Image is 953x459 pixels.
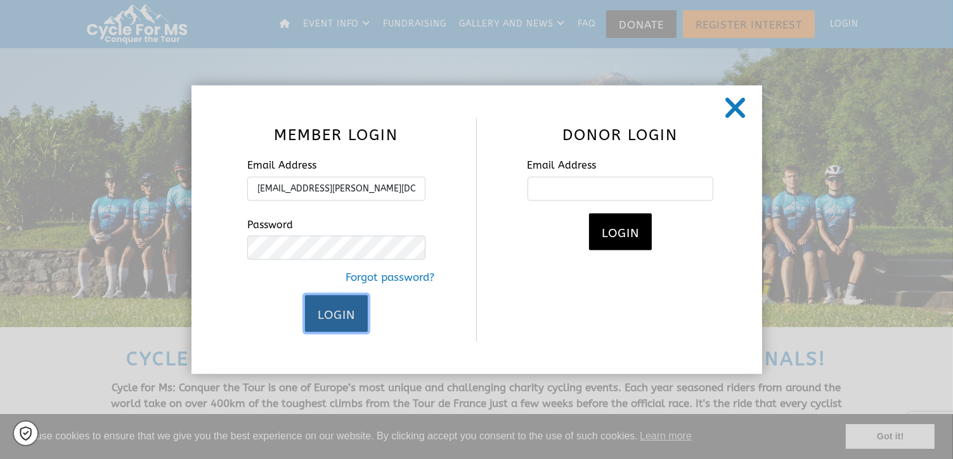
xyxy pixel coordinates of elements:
[238,269,435,286] a: Forgot password?
[589,213,652,250] button: Login
[602,226,639,240] span: Login
[528,124,714,146] h3: Donor Login
[13,420,39,446] a: Cookie settings
[318,307,355,321] span: Login
[238,210,435,233] label: Password
[238,151,435,174] label: Email Address
[518,151,723,174] label: Email Address
[305,295,368,332] button: Login
[247,124,425,146] h3: Member Login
